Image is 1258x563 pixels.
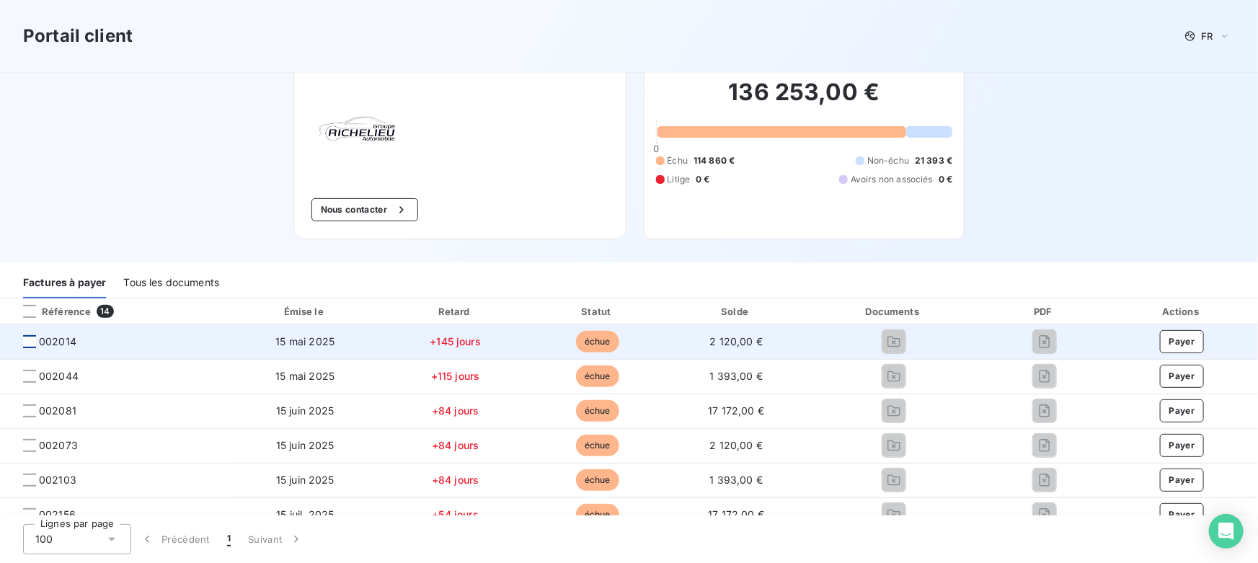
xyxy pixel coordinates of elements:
[668,154,688,167] span: Échu
[576,504,619,526] span: échue
[653,143,659,154] span: 0
[39,507,76,522] span: 002156
[430,335,481,347] span: +145 jours
[39,334,76,349] span: 002014
[985,304,1103,319] div: PDF
[276,508,334,520] span: 15 juil. 2025
[1160,503,1205,526] button: Payer
[939,173,952,186] span: 0 €
[386,304,525,319] div: Retard
[710,439,763,451] span: 2 120,00 €
[230,304,381,319] div: Émise le
[1109,304,1255,319] div: Actions
[276,474,335,486] span: 15 juin 2025
[576,400,619,422] span: échue
[576,331,619,353] span: échue
[123,268,219,298] div: Tous les documents
[39,473,76,487] span: 002103
[12,305,91,318] div: Référence
[275,370,335,382] span: 15 mai 2025
[275,335,335,347] span: 15 mai 2025
[576,469,619,491] span: échue
[276,404,335,417] span: 15 juin 2025
[311,83,404,175] img: Company logo
[710,474,763,486] span: 1 393,00 €
[276,439,335,451] span: 15 juin 2025
[1160,365,1205,388] button: Payer
[709,508,765,520] span: 17 172,00 €
[1202,30,1213,42] span: FR
[35,532,53,546] span: 100
[39,438,78,453] span: 002073
[1160,434,1205,457] button: Payer
[227,532,231,546] span: 1
[1160,399,1205,422] button: Payer
[39,404,76,418] span: 002081
[710,335,763,347] span: 2 120,00 €
[656,78,953,121] h2: 136 253,00 €
[432,508,478,520] span: +54 jours
[432,439,479,451] span: +84 jours
[710,370,763,382] span: 1 393,00 €
[23,268,106,298] div: Factures à payer
[709,404,765,417] span: 17 172,00 €
[915,154,952,167] span: 21 393 €
[23,23,133,49] h3: Portail client
[131,524,218,554] button: Précédent
[670,304,802,319] div: Solde
[668,173,691,186] span: Litige
[867,154,909,167] span: Non-échu
[851,173,933,186] span: Avoirs non associés
[694,154,735,167] span: 114 860 €
[1160,330,1205,353] button: Payer
[530,304,665,319] div: Statut
[576,365,619,387] span: échue
[432,474,479,486] span: +84 jours
[696,173,709,186] span: 0 €
[1160,469,1205,492] button: Payer
[1209,514,1244,549] div: Open Intercom Messenger
[432,404,479,417] span: +84 jours
[807,304,980,319] div: Documents
[97,305,113,318] span: 14
[39,369,79,384] span: 002044
[218,524,239,554] button: 1
[431,370,480,382] span: +115 jours
[576,435,619,456] span: échue
[239,524,312,554] button: Suivant
[311,198,418,221] button: Nous contacter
